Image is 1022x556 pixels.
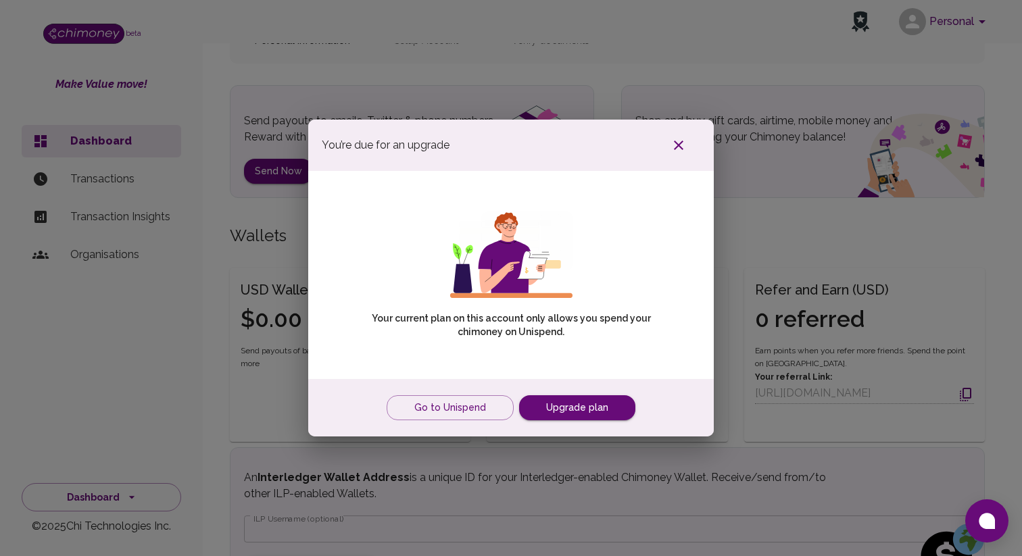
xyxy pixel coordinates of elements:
button: Open chat window [965,499,1008,542]
a: Go to Unispend [387,395,514,420]
span: You’re due for an upgrade [322,137,449,153]
p: Your current plan on this account only allows you spend your chimoney on Unispend. [356,311,666,338]
a: Upgrade plan [519,395,635,420]
img: boy reading svg [449,211,573,298]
